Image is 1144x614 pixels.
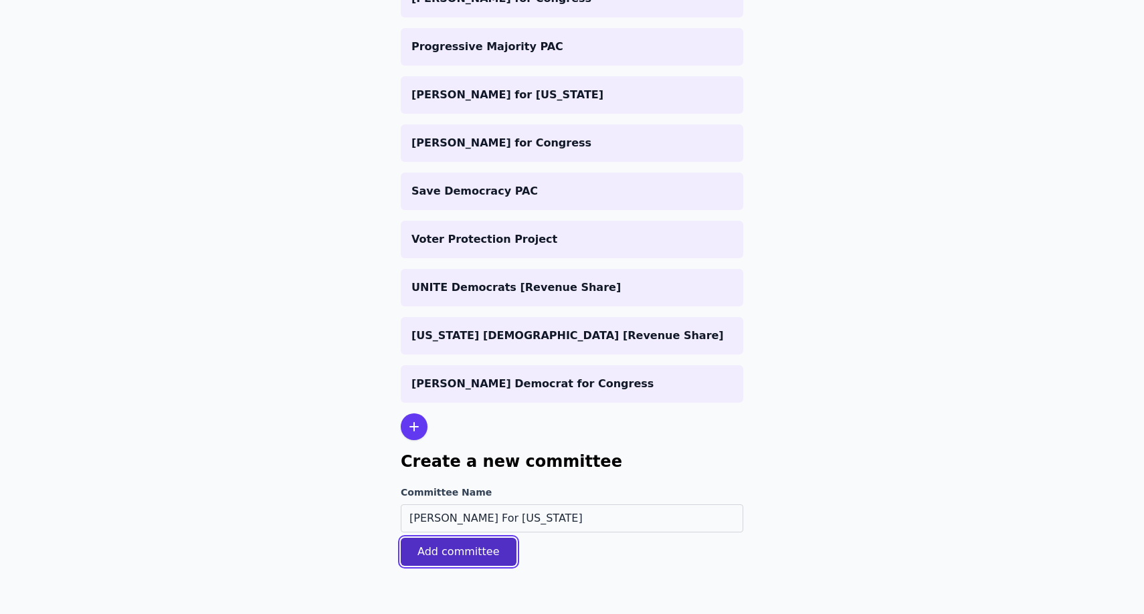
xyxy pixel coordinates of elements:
p: Save Democracy PAC [411,183,733,199]
label: Committee Name [401,486,743,499]
p: Progressive Majority PAC [411,39,733,55]
p: Voter Protection Project [411,231,733,247]
p: [PERSON_NAME] Democrat for Congress [411,376,733,392]
a: Progressive Majority PAC [401,28,743,66]
p: [US_STATE] [DEMOGRAPHIC_DATA] [Revenue Share] [411,328,733,344]
a: [PERSON_NAME] Democrat for Congress [401,365,743,403]
h1: Create a new committee [401,451,743,472]
a: Voter Protection Project [401,221,743,258]
a: Save Democracy PAC [401,173,743,210]
button: Add committee [401,538,516,566]
a: [US_STATE] [DEMOGRAPHIC_DATA] [Revenue Share] [401,317,743,354]
a: UNITE Democrats [Revenue Share] [401,269,743,306]
p: [PERSON_NAME] for Congress [411,135,733,151]
p: UNITE Democrats [Revenue Share] [411,280,733,296]
p: [PERSON_NAME] for [US_STATE] [411,87,733,103]
a: [PERSON_NAME] for Congress [401,124,743,162]
a: [PERSON_NAME] for [US_STATE] [401,76,743,114]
